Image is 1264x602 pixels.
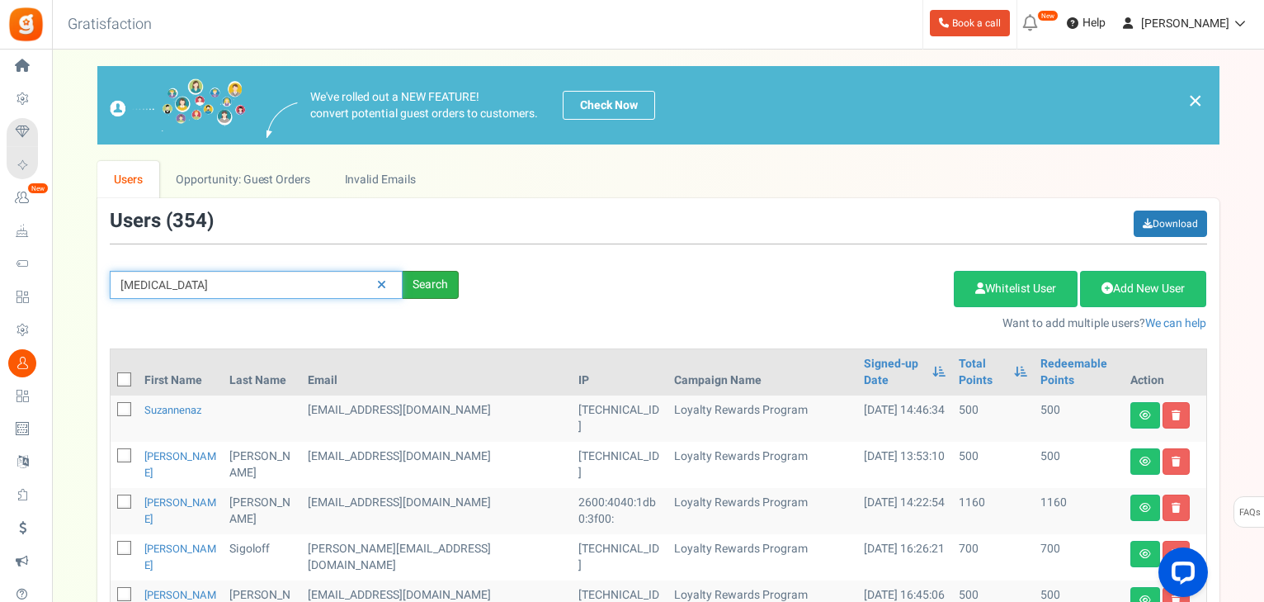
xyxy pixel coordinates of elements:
i: Delete user [1172,457,1181,467]
span: Help [1078,15,1106,31]
i: Delete user [1172,410,1181,420]
a: Download [1134,211,1207,237]
a: Add New User [1080,271,1206,307]
td: Loyalty Rewards Program [667,396,857,442]
td: Loyalty Rewards Program [667,488,857,534]
a: Signed-up Date [864,356,924,389]
img: images [110,78,246,132]
th: Last Name [223,349,301,396]
i: View details [1139,410,1151,420]
span: [PERSON_NAME] [1141,15,1229,32]
a: We can help [1145,315,1206,332]
td: [DATE] 14:22:54 [857,488,952,534]
td: 500 [952,442,1034,488]
img: images [266,102,298,138]
td: Loyalty Rewards Program [667,442,857,488]
a: Check Now [563,91,655,120]
i: View details [1139,503,1151,513]
a: Book a call [930,10,1010,36]
th: Campaign Name [667,349,857,396]
a: Help [1060,10,1112,36]
h3: Gratisfaction [50,8,170,41]
th: Email [301,349,572,396]
td: 2600:4040:1db0:3f00: [572,488,667,534]
td: [TECHNICAL_ID] [572,442,667,488]
td: [TECHNICAL_ID] [572,534,667,581]
td: 1160 [952,488,1034,534]
td: [DATE] 16:26:21 [857,534,952,581]
a: Total Points [959,356,1006,389]
td: Sigoloff [223,534,301,581]
a: suzannenaz [144,402,201,418]
a: [PERSON_NAME] [144,495,216,527]
span: FAQs [1238,497,1261,529]
th: First Name [138,349,223,396]
a: Users [97,161,160,198]
h3: Users ( ) [110,211,214,232]
td: 500 [1034,442,1123,488]
input: Search by email or name [110,271,403,299]
a: Reset [369,271,394,300]
a: Opportunity: Guest Orders [159,161,327,198]
td: [PERSON_NAME] [223,488,301,534]
a: Whitelist User [954,271,1078,307]
td: [TECHNICAL_ID] [572,396,667,442]
a: [PERSON_NAME] [144,448,216,481]
i: View details [1139,457,1151,467]
i: View details [1139,549,1151,559]
th: Action [1124,349,1206,396]
i: Delete user [1172,503,1181,513]
td: customer [301,534,572,581]
em: New [27,182,49,194]
td: 500 [1034,396,1123,442]
p: Want to add multiple users? [483,315,1207,332]
td: customer [301,442,572,488]
td: customer [301,488,572,534]
a: [PERSON_NAME] [144,541,216,573]
a: × [1188,91,1203,111]
em: New [1037,10,1059,21]
td: [PERSON_NAME] [223,442,301,488]
td: 700 [952,534,1034,581]
div: Search [403,271,459,299]
span: 354 [172,206,207,235]
td: [DATE] 13:53:10 [857,442,952,488]
td: customer [301,396,572,442]
th: IP [572,349,667,396]
a: Invalid Emails [328,161,432,198]
a: New [7,184,45,212]
td: 500 [952,396,1034,442]
p: We've rolled out a NEW FEATURE! convert potential guest orders to customers. [310,89,538,122]
img: Gratisfaction [7,6,45,43]
td: 1160 [1034,488,1123,534]
td: [DATE] 14:46:34 [857,396,952,442]
a: Redeemable Points [1040,356,1116,389]
td: Loyalty Rewards Program [667,534,857,581]
td: 700 [1034,534,1123,581]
